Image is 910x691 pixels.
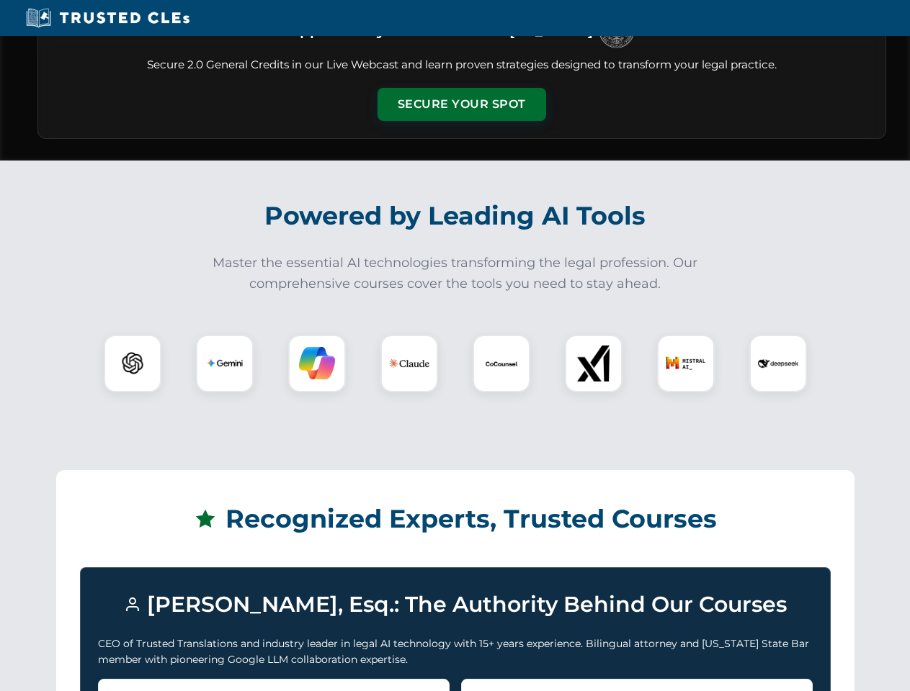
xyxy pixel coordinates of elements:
[380,335,438,392] div: Claude
[749,335,807,392] div: DeepSeek
[288,335,346,392] div: Copilot
[473,335,530,392] div: CoCounsel
[196,335,254,392] div: Gemini
[98,585,813,624] h3: [PERSON_NAME], Esq.: The Authority Behind Our Courses
[483,345,519,381] img: CoCounsel Logo
[576,345,612,381] img: xAI Logo
[104,335,161,392] div: ChatGPT
[203,253,708,294] p: Master the essential AI technologies transforming the legal profession. Our comprehensive courses...
[389,343,429,384] img: Claude Logo
[22,7,194,29] img: Trusted CLEs
[112,343,153,384] img: ChatGPT Logo
[55,57,868,73] p: Secure 2.0 General Credits in our Live Webcast and learn proven strategies designed to transform ...
[378,88,546,121] button: Secure Your Spot
[98,636,813,668] p: CEO of Trusted Translations and industry leader in legal AI technology with 15+ years experience....
[666,343,706,384] img: Mistral AI Logo
[299,345,335,381] img: Copilot Logo
[80,494,831,544] h2: Recognized Experts, Trusted Courses
[758,343,798,384] img: DeepSeek Logo
[565,335,623,392] div: xAI
[657,335,715,392] div: Mistral AI
[207,345,243,381] img: Gemini Logo
[56,191,855,241] h2: Powered by Leading AI Tools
